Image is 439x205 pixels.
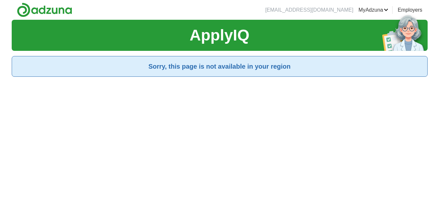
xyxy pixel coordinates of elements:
h1: ApplyIQ [189,24,249,47]
li: [EMAIL_ADDRESS][DOMAIN_NAME] [265,6,353,14]
h2: Sorry, this page is not available in your region [17,62,422,71]
img: Adzuna logo [17,3,72,17]
a: MyAdzuna [358,6,388,14]
a: Employers [398,6,422,14]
